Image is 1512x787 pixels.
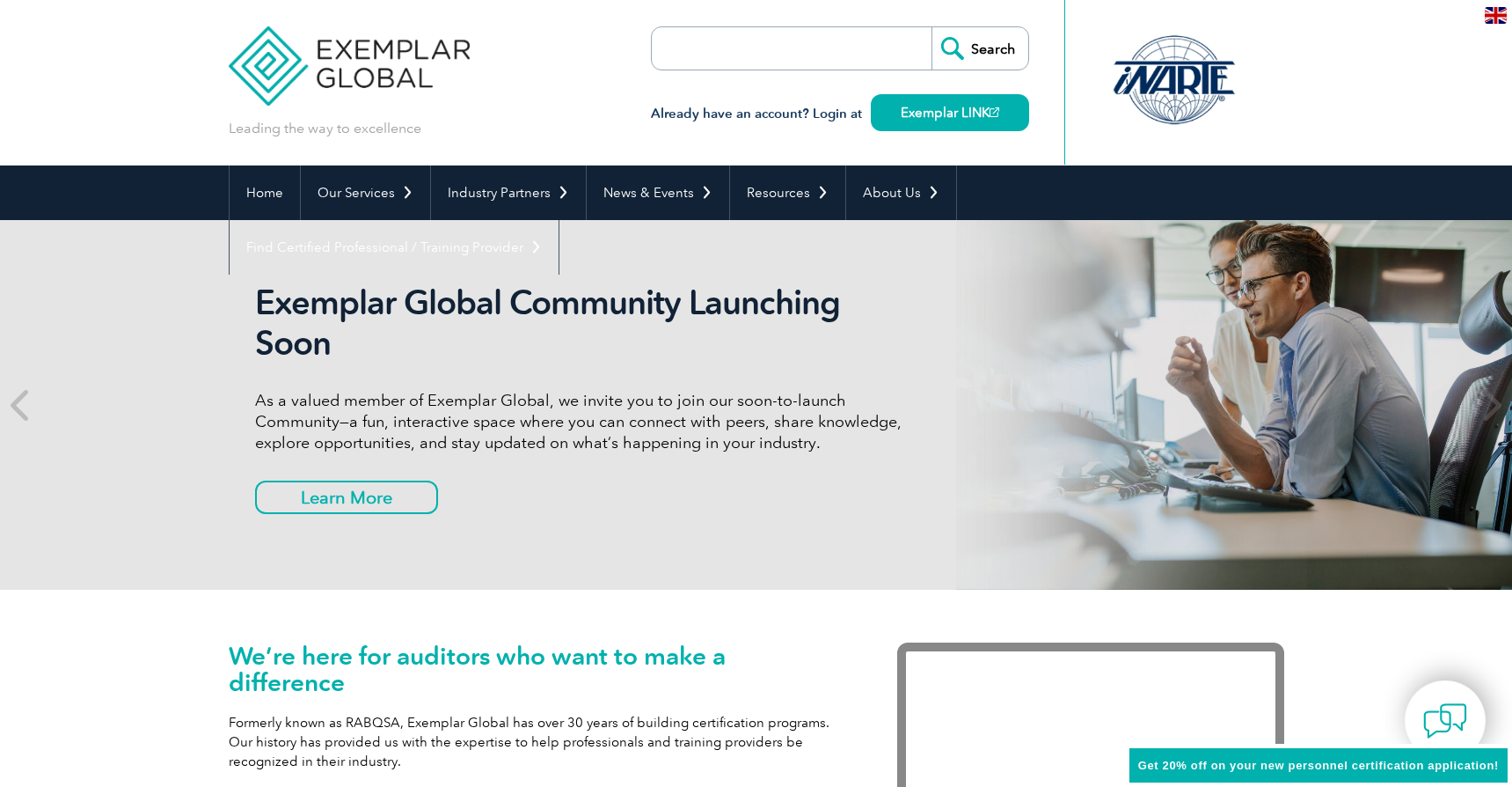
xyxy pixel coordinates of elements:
img: open_square.png [990,107,999,117]
a: Exemplar LINK [871,94,1029,131]
p: Formerly known as RABQSA, Exemplar Global has over 30 years of building certification programs. O... [229,713,844,771]
img: en [1485,7,1507,24]
a: About Us [846,165,956,220]
a: Resources [730,165,845,220]
h1: We’re here for auditors who want to make a difference [229,643,844,695]
a: Find Certified Professional / Training Provider [230,220,559,275]
a: News & Events [587,165,729,220]
a: Industry Partners [431,165,586,220]
span: Get 20% off on your new personnel certification application! [1138,759,1499,772]
h2: Exemplar Global Community Launching Soon [255,283,915,364]
h3: Already have an account? Login at [651,103,1029,125]
img: contact-chat.png [1423,699,1467,743]
a: Our Services [301,165,430,220]
p: Leading the way to excellence [229,119,421,138]
a: Home [230,165,300,220]
input: Search [931,27,1028,70]
p: As a valued member of Exemplar Global, we invite you to join our soon-to-launch Community—a fun, ... [255,390,915,453]
a: Learn More [255,481,438,514]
